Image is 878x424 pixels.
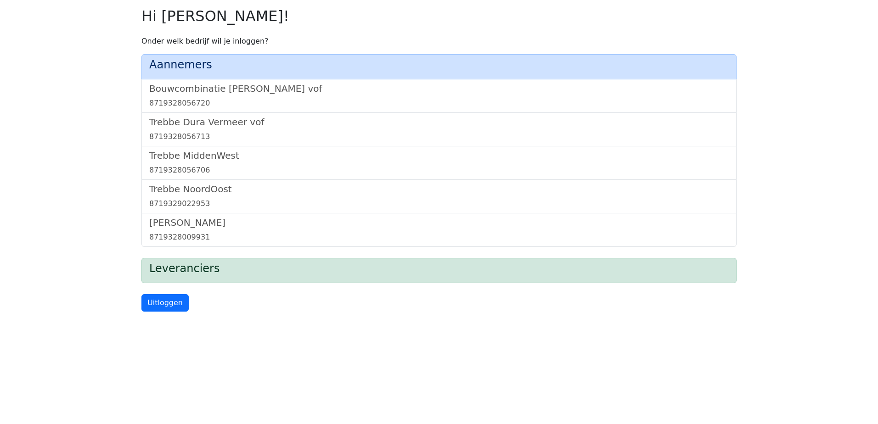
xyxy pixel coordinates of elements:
[141,294,189,312] a: Uitloggen
[149,98,729,109] div: 8719328056720
[149,83,729,94] h5: Bouwcombinatie [PERSON_NAME] vof
[141,7,737,25] h2: Hi [PERSON_NAME]!
[149,83,729,109] a: Bouwcombinatie [PERSON_NAME] vof8719328056720
[149,184,729,195] h5: Trebbe NoordOost
[141,36,737,47] p: Onder welk bedrijf wil je inloggen?
[149,150,729,176] a: Trebbe MiddenWest8719328056706
[149,165,729,176] div: 8719328056706
[149,198,729,209] div: 8719329022953
[149,217,729,243] a: [PERSON_NAME]8719328009931
[149,217,729,228] h5: [PERSON_NAME]
[149,232,729,243] div: 8719328009931
[149,117,729,142] a: Trebbe Dura Vermeer vof8719328056713
[149,58,729,72] h4: Aannemers
[149,117,729,128] h5: Trebbe Dura Vermeer vof
[149,184,729,209] a: Trebbe NoordOost8719329022953
[149,131,729,142] div: 8719328056713
[149,262,729,275] h4: Leveranciers
[149,150,729,161] h5: Trebbe MiddenWest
